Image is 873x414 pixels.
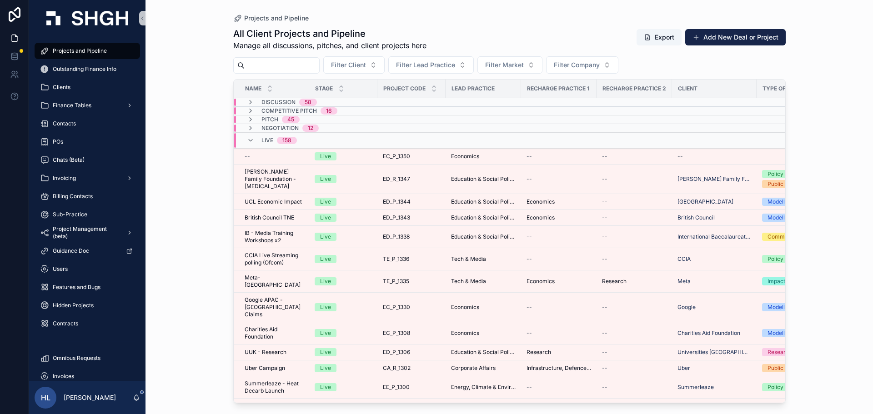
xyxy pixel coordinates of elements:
a: Education & Social Policy [451,198,516,205]
span: ED_R_1347 [383,175,410,183]
a: Summerleaze [677,384,751,391]
div: Live [320,364,331,372]
span: Filter Lead Practice [396,60,455,70]
button: Add New Deal or Project [685,29,786,45]
span: POs [53,138,63,145]
div: Live [320,198,331,206]
a: Projects and Pipeline [35,43,140,59]
span: -- [602,364,607,372]
div: Impact [768,277,785,285]
a: Summerleaze - Heat Decarb Launch [245,380,304,394]
a: International Baccalaureate Organization [677,233,751,240]
a: -- [527,233,591,240]
a: Contracts [35,315,140,332]
span: Project Management (beta) [53,225,119,240]
span: Energy, Climate & Environment [451,384,516,391]
a: -- [527,329,591,337]
a: Google APAC - [GEOGRAPHIC_DATA] Claims [245,296,304,318]
span: Clients [53,84,70,91]
span: TE_P_1336 [383,255,409,263]
div: Modelling [768,198,793,206]
span: Recharge Practice 2 [602,85,666,92]
a: Meta [677,278,691,285]
a: -- [602,364,667,372]
a: Live [315,348,372,356]
div: Modelling [768,214,793,222]
span: Guidance Doc [53,247,89,254]
a: Outstanding Finance Info [35,61,140,77]
span: Sub-Practice [53,211,87,218]
span: -- [245,153,250,160]
span: Contracts [53,320,78,327]
span: British Council TNE [245,214,294,221]
a: Guidance Doc [35,243,140,259]
a: EC_P_1350 [383,153,440,160]
a: Economics [527,198,591,205]
a: Features and Bugs [35,279,140,295]
span: Economics [451,329,479,337]
a: -- [527,384,591,391]
a: Charities Aid Foundation [677,329,751,337]
a: Education & Social Policy [451,175,516,183]
div: Live [320,152,331,160]
span: -- [602,233,607,240]
span: -- [527,233,532,240]
span: EC_P_1330 [383,304,410,311]
span: Tech & Media [451,255,486,263]
div: Comms [768,233,788,241]
span: Type of Project [763,85,813,92]
span: -- [602,349,607,356]
a: -- [602,153,667,160]
span: Education & Social Policy [451,349,516,356]
span: Client [678,85,697,92]
span: Live [261,137,273,144]
span: EC_P_1308 [383,329,410,337]
img: App logo [46,11,128,25]
span: -- [527,304,532,311]
a: Research [762,348,824,356]
span: Meta- [GEOGRAPHIC_DATA] [245,274,304,289]
a: POs [35,134,140,150]
span: -- [602,214,607,221]
a: Charities Aid Foundation [677,329,740,337]
span: -- [602,175,607,183]
span: Invoicing [53,175,76,182]
div: Policy [768,255,783,263]
span: Economics [527,214,555,221]
a: Economics [451,329,516,337]
div: Research [768,348,792,356]
a: Google [677,304,696,311]
a: Invoicing [35,170,140,186]
a: EC_P_1330 [383,304,440,311]
span: Stage [315,85,333,92]
div: Live [320,348,331,356]
a: Infrastructure, Defence, Industrial, Transport [527,364,591,372]
a: -- [677,153,751,160]
a: British Council [677,214,715,221]
a: Live [315,255,372,263]
span: Lead Practice [452,85,495,92]
a: EE_P_1300 [383,384,440,391]
span: Filter Market [485,60,524,70]
a: British Council [677,214,751,221]
a: [PERSON_NAME] Family Foundation - [MEDICAL_DATA] [245,168,304,190]
a: Comms [762,233,824,241]
a: Universities [GEOGRAPHIC_DATA] [677,349,751,356]
span: Corporate Affairs [451,364,496,372]
a: Live [315,198,372,206]
a: [PERSON_NAME] Family Foundation [677,175,751,183]
span: Recharge Practice 1 [527,85,589,92]
div: Public Affairs [768,364,802,372]
a: Meta [677,278,751,285]
div: Policy [768,383,783,391]
a: Economics [527,278,591,285]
